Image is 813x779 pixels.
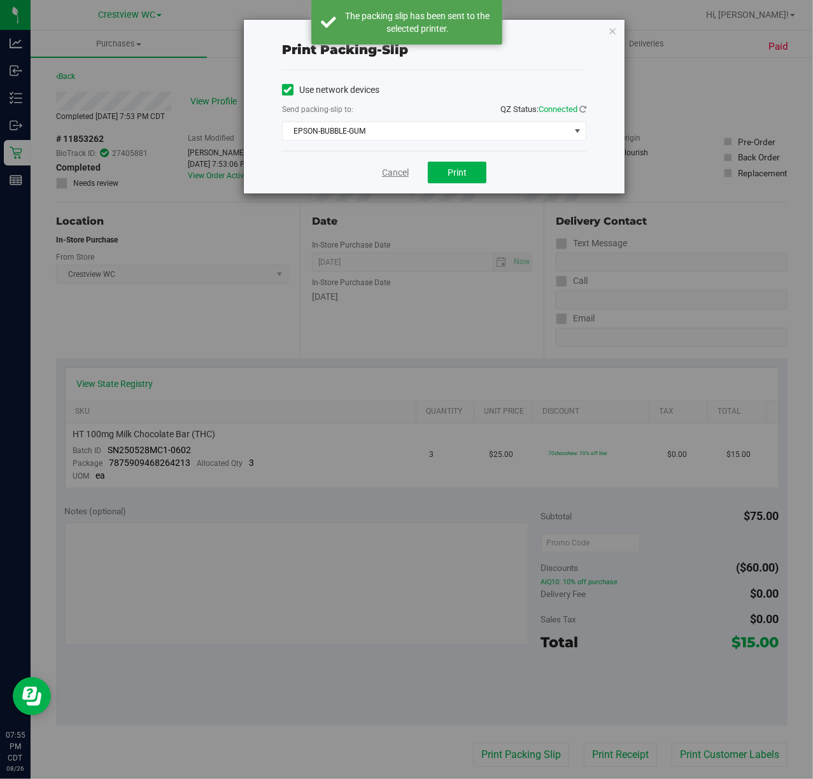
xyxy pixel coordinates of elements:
span: Print [448,167,467,178]
span: EPSON-BUBBLE-GUM [283,122,570,140]
label: Use network devices [282,83,379,97]
span: Connected [539,104,577,114]
iframe: Resource center [13,677,51,715]
span: QZ Status: [500,104,586,114]
span: select [570,122,586,140]
span: Print packing-slip [282,42,408,57]
div: The packing slip has been sent to the selected printer. [343,10,493,35]
a: Cancel [382,166,409,179]
label: Send packing-slip to: [282,104,353,115]
button: Print [428,162,486,183]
